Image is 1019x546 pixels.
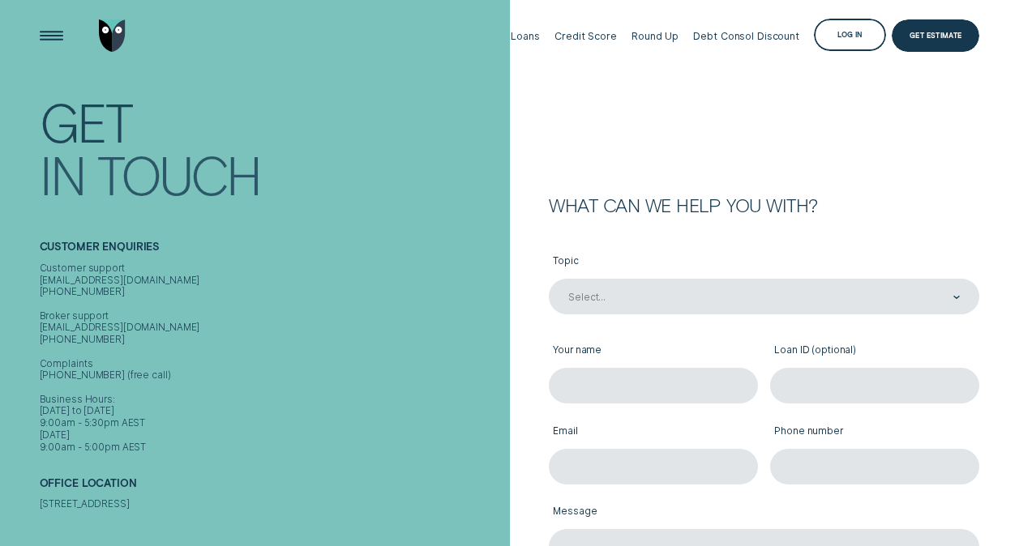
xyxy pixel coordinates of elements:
label: Email [549,416,758,449]
div: Customer support [EMAIL_ADDRESS][DOMAIN_NAME] [PHONE_NUMBER] Broker support [EMAIL_ADDRESS][DOMAI... [40,262,504,454]
div: Get [40,96,131,147]
div: Select... [568,291,606,303]
label: Your name [549,335,758,369]
div: Loans [511,30,539,42]
div: Round Up [632,30,679,42]
div: Touch [97,150,260,200]
label: Topic [549,245,979,279]
label: Loan ID (optional) [770,335,979,369]
button: Log in [814,19,885,51]
div: In [40,150,85,200]
h2: What can we help you with? [549,197,979,215]
h2: Customer Enquiries [40,241,504,262]
a: Get Estimate [892,19,979,52]
label: Message [549,497,979,530]
div: Debt Consol Discount [693,30,799,42]
h2: Office Location [40,477,504,498]
button: Open Menu [35,19,67,52]
h1: Get In Touch [40,95,504,194]
div: [STREET_ADDRESS] [40,498,504,510]
label: Phone number [770,416,979,449]
img: Wisr [99,19,126,52]
div: Credit Score [554,30,617,42]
